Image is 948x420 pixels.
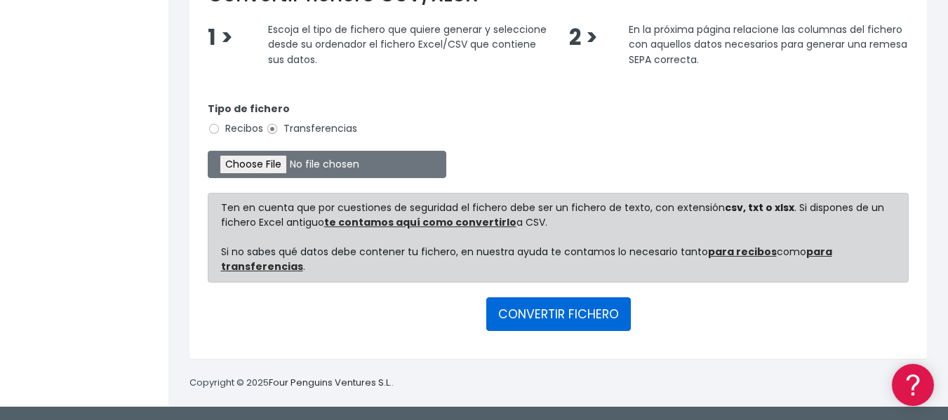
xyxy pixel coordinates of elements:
span: Escoja el tipo de fichero que quiere generar y seleccione desde su ordenador el fichero Excel/CSV... [268,22,547,66]
strong: csv, txt o xlsx [725,201,794,215]
a: para recibos [708,245,777,259]
span: 1 > [208,22,233,53]
p: Copyright © 2025 . [189,376,394,391]
span: 2 > [569,22,598,53]
label: Transferencias [266,121,357,136]
a: te contamos aquí como convertirlo [324,215,516,229]
a: Four Penguins Ventures S.L. [269,376,392,389]
button: CONVERTIR FICHERO [486,297,631,331]
span: En la próxima página relacione las columnas del fichero con aquellos datos necesarios para genera... [629,22,907,66]
strong: Tipo de fichero [208,102,290,116]
div: Ten en cuenta que por cuestiones de seguridad el fichero debe ser un fichero de texto, con extens... [208,193,909,283]
a: para transferencias [221,245,832,273]
label: Recibos [208,121,263,136]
